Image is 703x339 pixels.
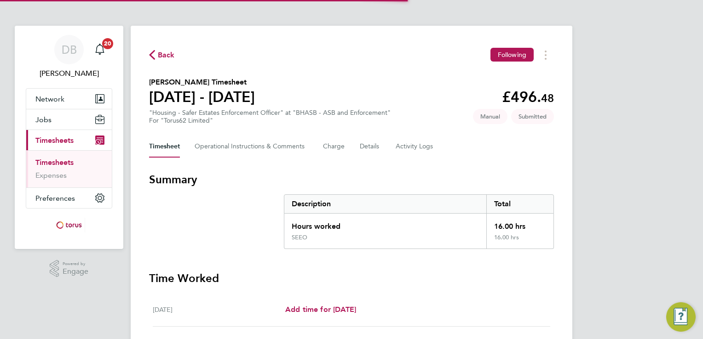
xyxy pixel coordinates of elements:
[149,136,180,158] button: Timesheet
[35,194,75,203] span: Preferences
[158,50,175,61] span: Back
[149,88,255,106] h1: [DATE] - [DATE]
[149,77,255,88] h2: [PERSON_NAME] Timesheet
[53,218,85,232] img: torus-logo-retina.png
[486,214,553,234] div: 16.00 hrs
[26,89,112,109] button: Network
[149,49,175,61] button: Back
[360,136,381,158] button: Details
[195,136,308,158] button: Operational Instructions & Comments
[473,109,507,124] span: This timesheet was manually created.
[537,48,554,62] button: Timesheets Menu
[149,117,391,124] div: For "Torus62 Limited"
[26,218,112,232] a: Go to home page
[498,51,526,59] span: Following
[63,268,88,276] span: Engage
[35,115,52,124] span: Jobs
[50,260,89,277] a: Powered byEngage
[486,195,553,213] div: Total
[323,136,345,158] button: Charge
[149,172,554,187] h3: Summary
[502,88,554,106] app-decimal: £496.
[284,195,486,213] div: Description
[149,109,391,124] div: "Housing - Safer Estates Enforcement Officer" at "BHASB - ASB and Enforcement"
[26,188,112,208] button: Preferences
[149,271,554,286] h3: Time Worked
[153,304,285,315] div: [DATE]
[285,304,356,315] a: Add time for [DATE]
[490,48,534,62] button: Following
[541,91,554,105] span: 48
[486,234,553,249] div: 16.00 hrs
[666,302,696,332] button: Engage Resource Center
[26,130,112,150] button: Timesheets
[284,214,486,234] div: Hours worked
[35,171,67,180] a: Expenses
[292,234,307,241] div: SEEO
[285,305,356,314] span: Add time for [DATE]
[26,150,112,187] div: Timesheets
[102,38,113,49] span: 20
[26,68,112,79] span: Donna Bradley
[35,136,74,145] span: Timesheets
[91,35,109,64] a: 20
[396,136,434,158] button: Activity Logs
[35,95,64,103] span: Network
[63,260,88,268] span: Powered by
[35,158,74,167] a: Timesheets
[26,35,112,79] a: DB[PERSON_NAME]
[15,26,123,249] nav: Main navigation
[62,44,77,56] span: DB
[26,109,112,130] button: Jobs
[284,194,554,249] div: Summary
[511,109,554,124] span: This timesheet is Submitted.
